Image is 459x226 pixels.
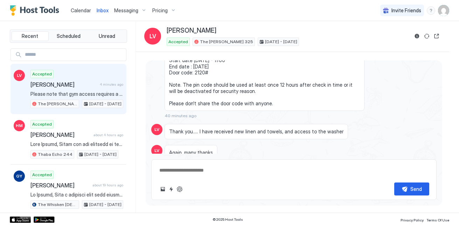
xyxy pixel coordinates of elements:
span: Inbox [97,7,109,13]
span: The [PERSON_NAME] 325 [200,39,253,45]
a: App Store [10,217,31,223]
span: Invite Friends [391,7,421,14]
span: [DATE] - [DATE] [89,201,121,208]
span: The Whisken [DEMOGRAPHIC_DATA] [38,201,77,208]
span: about 19 hours ago [92,183,123,187]
span: LV [154,126,159,133]
a: Host Tools Logo [10,5,62,16]
span: Unread [99,33,115,39]
span: Accepted [32,172,52,178]
button: Unread [88,31,125,41]
button: Send [394,182,429,195]
input: Input Field [22,49,126,61]
a: Inbox [97,7,109,14]
a: Google Play Store [34,217,55,223]
button: ChatGPT Auto Reply [175,185,184,193]
span: Scheduled [57,33,81,39]
span: [DATE] - [DATE] [89,101,121,107]
span: The [PERSON_NAME] 325 [38,101,77,107]
div: tab-group [10,29,127,43]
button: Open reservation [432,32,441,40]
button: Sync reservation [423,32,431,40]
span: © 2025 Host Tools [213,217,243,222]
span: [PERSON_NAME] [30,131,91,138]
span: LV [154,147,159,154]
span: Lore Ipsumd, Sitam con adi elitsedd ei temp inc utlab etdolorem ali enim adminimv quis no Exerc U... [30,141,123,147]
span: Thank you….. I have received new linen and towels, and access to the washer [169,128,343,135]
span: [PERSON_NAME] [30,182,90,189]
button: Recent [12,31,49,41]
button: Upload image [159,185,167,193]
span: Messaging [114,7,138,14]
span: Calendar [71,7,91,13]
span: Privacy Policy [401,218,424,222]
span: LV [149,32,156,40]
span: 40 minutes ago [165,113,197,118]
span: LV [17,72,22,79]
a: Calendar [71,7,91,14]
a: Privacy Policy [401,216,424,223]
span: Lo Ipsumd, Sita c adipisci elit sedd eiusm-tem in utlabore et . Dolo mag ali enima mi venia, quis... [30,192,123,198]
div: menu [427,6,435,15]
span: Thaba Echo 244 [38,151,72,158]
span: Please note that gym access requires a biometric login, so it is primarily for long stays over 6 ... [30,91,123,97]
span: Terms Of Use [426,218,449,222]
span: Hi [PERSON_NAME] Thank you for extending your stay with us. For the duration of your stay, use th... [169,20,360,106]
span: Accepted [32,121,52,127]
span: Accepted [168,39,188,45]
span: about 4 hours ago [93,133,123,137]
span: [PERSON_NAME] [167,27,216,35]
span: HM [16,122,23,129]
span: [PERSON_NAME] [30,81,97,88]
span: 4 minutes ago [100,82,123,87]
span: Again, many thanks [169,149,213,156]
span: [DATE] - [DATE] [265,39,297,45]
div: Send [410,185,422,193]
div: User profile [438,5,449,16]
a: Terms Of Use [426,216,449,223]
span: Accepted [32,71,52,77]
button: Quick reply [167,185,175,193]
button: Reservation information [413,32,421,40]
span: Recent [22,33,38,39]
span: GY [16,173,22,179]
span: Pricing [152,7,168,14]
button: Scheduled [50,31,87,41]
span: [DATE] - [DATE] [84,151,117,158]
